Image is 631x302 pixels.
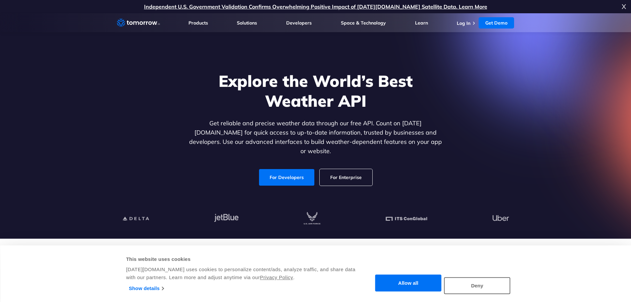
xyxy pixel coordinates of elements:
a: Show details [129,283,164,293]
a: Learn [415,20,428,26]
div: [DATE][DOMAIN_NAME] uses cookies to personalize content/ads, analyze traffic, and share data with... [126,266,356,281]
a: For Developers [259,169,314,186]
button: Deny [444,277,510,294]
h1: Explore the World’s Best Weather API [188,71,444,111]
a: For Enterprise [320,169,372,186]
p: Get reliable and precise weather data through our free API. Count on [DATE][DOMAIN_NAME] for quic... [188,119,444,156]
a: Solutions [237,20,257,26]
a: Products [188,20,208,26]
a: Privacy Policy [260,274,293,280]
a: Log In [457,20,470,26]
button: Allow all [375,275,442,292]
a: Space & Technology [341,20,386,26]
a: Independent U.S. Government Validation Confirms Overwhelming Positive Impact of [DATE][DOMAIN_NAM... [144,3,487,10]
a: Home link [117,18,160,28]
div: This website uses cookies [126,255,356,263]
a: Developers [286,20,312,26]
a: Get Demo [479,17,514,29]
